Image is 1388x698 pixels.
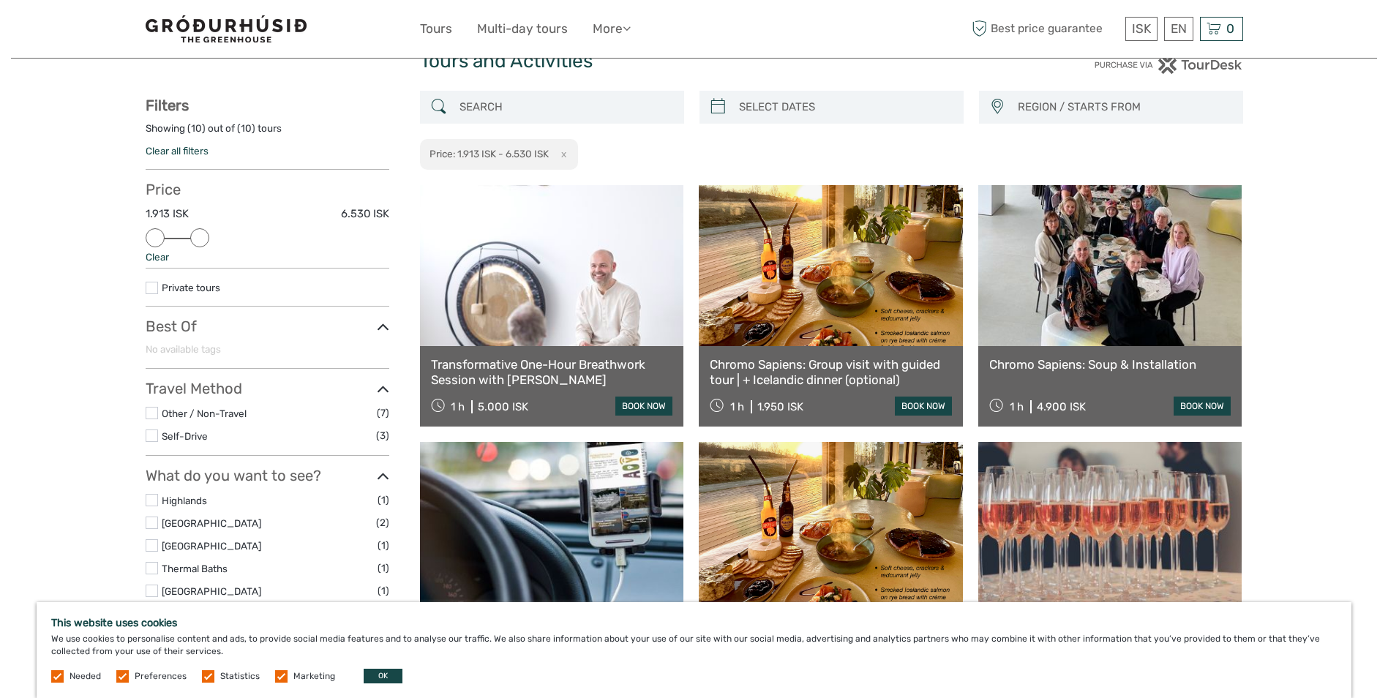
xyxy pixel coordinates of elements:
a: Thermal Baths [162,563,228,574]
div: 5.000 ISK [478,400,528,413]
a: Transformative One-Hour Breathwork Session with [PERSON_NAME] [431,357,673,387]
span: 1 h [730,400,744,413]
strong: Filters [146,97,189,114]
div: Clear [146,250,389,264]
span: 1 h [1010,400,1024,413]
label: 10 [191,121,202,135]
div: We use cookies to personalise content and ads, to provide social media features and to analyse ou... [37,602,1351,698]
button: x [551,146,571,162]
div: Showing ( ) out of ( ) tours [146,121,389,144]
a: More [593,18,631,40]
a: Chromo Sapiens: Soup & Installation [989,357,1231,372]
span: ISK [1132,21,1151,36]
h5: This website uses cookies [51,617,1337,629]
span: (2) [376,514,389,531]
span: 0 [1224,21,1237,36]
h3: What do you want to see? [146,467,389,484]
div: 1.950 ISK [757,400,803,413]
a: book now [895,397,952,416]
input: SELECT DATES [733,94,956,120]
span: No available tags [146,343,221,355]
a: Tours [420,18,452,40]
label: 10 [241,121,252,135]
div: EN [1164,17,1193,41]
span: (7) [377,405,389,421]
h3: Travel Method [146,380,389,397]
span: (1) [378,560,389,577]
button: REGION / STARTS FROM [1011,95,1236,119]
h2: Price: 1.913 ISK - 6.530 ISK [429,148,549,160]
span: 1 h [451,400,465,413]
label: 1.913 ISK [146,206,189,222]
span: (1) [378,582,389,599]
h1: Tours and Activities [420,50,969,73]
button: Open LiveChat chat widget [168,23,186,40]
h3: Price [146,181,389,198]
a: [GEOGRAPHIC_DATA] [162,517,261,529]
span: (3) [376,427,389,444]
a: Clear all filters [146,145,209,157]
a: [GEOGRAPHIC_DATA] [162,540,261,552]
p: We're away right now. Please check back later! [20,26,165,37]
label: Needed [70,670,101,683]
a: Other / Non-Travel [162,408,247,419]
label: 6.530 ISK [341,206,389,222]
a: Private tours [162,282,220,293]
span: Best price guarantee [969,17,1122,41]
div: 4.900 ISK [1037,400,1086,413]
label: Preferences [135,670,187,683]
a: Highlands [162,495,207,506]
span: (1) [378,492,389,509]
a: Self-Drive [162,430,208,442]
a: Chromo Sapiens: Group visit with guided tour | + Icelandic dinner (optional) [710,357,952,387]
label: Statistics [220,670,260,683]
button: OK [364,669,402,683]
h3: Best Of [146,318,389,335]
a: book now [1174,397,1231,416]
img: PurchaseViaTourDesk.png [1094,56,1242,74]
a: Multi-day tours [477,18,568,40]
label: Marketing [293,670,335,683]
input: SEARCH [454,94,677,120]
a: book now [615,397,672,416]
span: (1) [378,537,389,554]
a: [GEOGRAPHIC_DATA] [162,585,261,597]
img: 1578-341a38b5-ce05-4595-9f3d-b8aa3718a0b3_logo_small.jpg [146,15,307,42]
